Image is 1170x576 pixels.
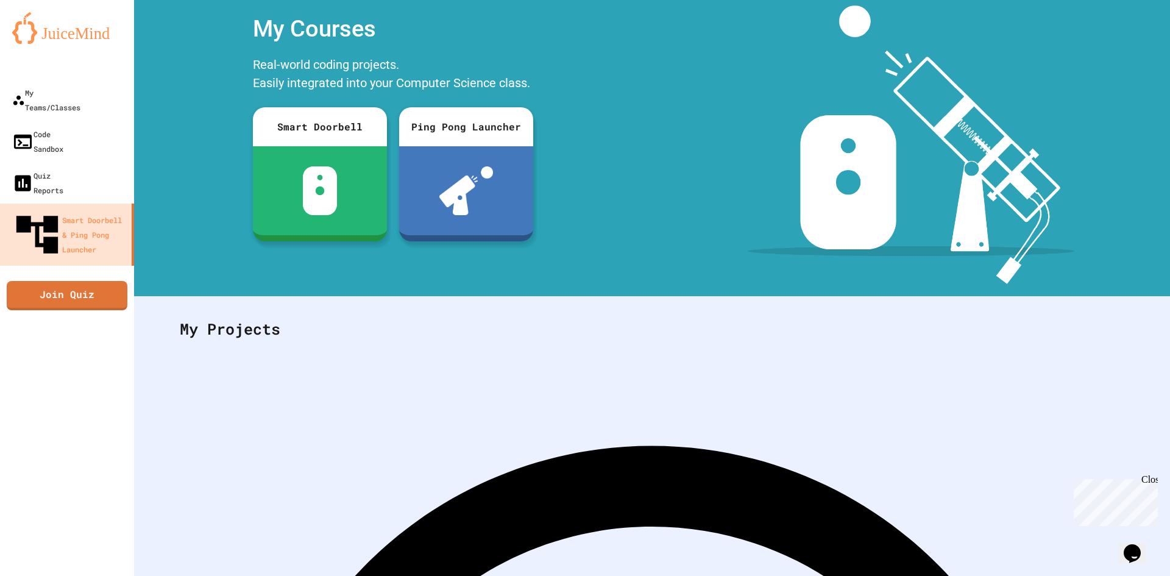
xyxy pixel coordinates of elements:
div: Quiz Reports [12,168,63,197]
div: My Courses [247,5,539,52]
iframe: chat widget [1069,474,1158,526]
div: Chat with us now!Close [5,5,84,77]
div: Smart Doorbell & Ping Pong Launcher [12,210,127,260]
div: My Teams/Classes [12,85,80,115]
iframe: chat widget [1119,527,1158,564]
div: Real-world coding projects. Easily integrated into your Computer Science class. [247,52,539,98]
a: Join Quiz [7,281,127,310]
img: banner-image-my-projects.png [748,5,1074,284]
img: sdb-white.svg [303,166,338,215]
div: Ping Pong Launcher [399,107,533,146]
div: My Projects [168,305,1136,353]
img: ppl-with-ball.png [439,166,494,215]
div: Code Sandbox [12,127,63,156]
div: Smart Doorbell [253,107,387,146]
img: logo-orange.svg [12,12,122,44]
